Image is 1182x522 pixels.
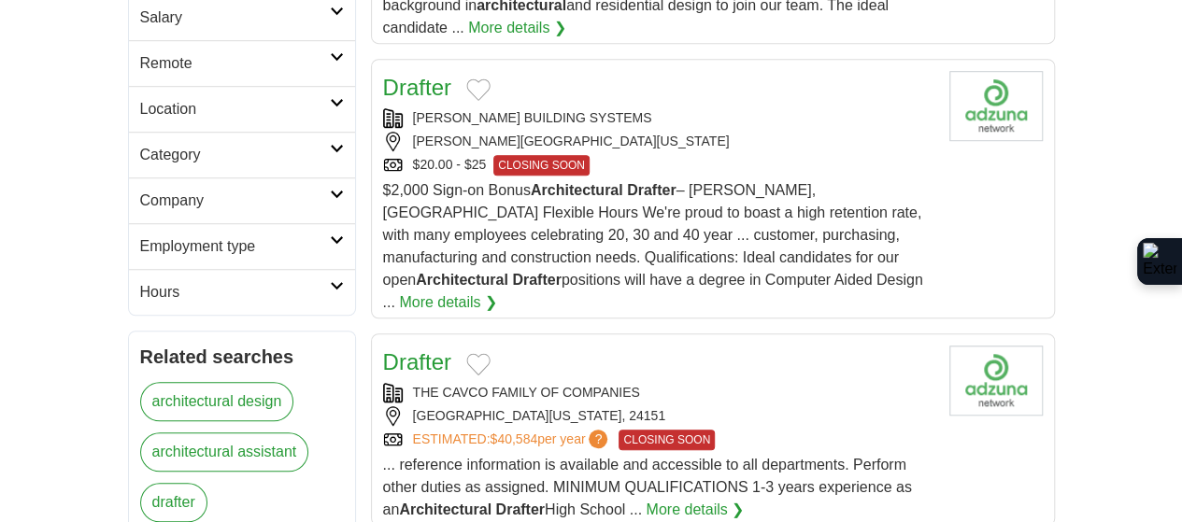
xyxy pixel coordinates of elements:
[646,499,744,521] a: More details ❯
[383,155,934,176] div: $20.00 - $25
[627,182,676,198] strong: Drafter
[140,98,330,120] h2: Location
[383,383,934,402] div: THE CAVCO FAMILY OF COMPANIES
[466,78,491,101] button: Add to favorite jobs
[383,457,912,517] span: ... reference information is available and accessible to all departments. Perform other duties as...
[140,382,294,421] a: architectural design
[383,406,934,426] div: [GEOGRAPHIC_DATA][US_STATE], 24151
[531,182,623,198] strong: Architectural
[140,235,330,258] h2: Employment type
[383,108,934,128] div: [PERSON_NAME] BUILDING SYSTEMS
[949,346,1043,416] img: Company logo
[468,17,566,39] a: More details ❯
[129,177,355,223] a: Company
[129,40,355,86] a: Remote
[413,430,612,450] a: ESTIMATED:$40,584per year?
[495,501,544,517] strong: Drafter
[129,223,355,269] a: Employment type
[140,144,330,166] h2: Category
[1143,243,1176,280] img: Extension Icon
[416,272,508,288] strong: Architectural
[383,182,923,310] span: $2,000 Sign-on Bonus – [PERSON_NAME], [GEOGRAPHIC_DATA] Flexible Hours We're proud to boast a hig...
[140,281,330,303] h2: Hours
[383,132,934,151] div: [PERSON_NAME][GEOGRAPHIC_DATA][US_STATE]
[949,71,1043,141] img: Company logo
[140,432,309,472] a: architectural assistant
[140,343,344,371] h2: Related searches
[383,349,451,374] a: Drafter
[466,353,491,375] button: Add to favorite jobs
[140,52,330,75] h2: Remote
[512,272,561,288] strong: Drafter
[129,86,355,132] a: Location
[490,431,537,446] span: $40,584
[383,75,451,100] a: Drafter
[140,483,207,522] a: drafter
[129,269,355,315] a: Hours
[399,291,497,314] a: More details ❯
[399,501,491,517] strong: Architectural
[619,430,715,450] span: CLOSING SOON
[140,7,330,29] h2: Salary
[129,132,355,177] a: Category
[589,430,607,448] span: ?
[140,190,330,212] h2: Company
[493,155,590,176] span: CLOSING SOON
